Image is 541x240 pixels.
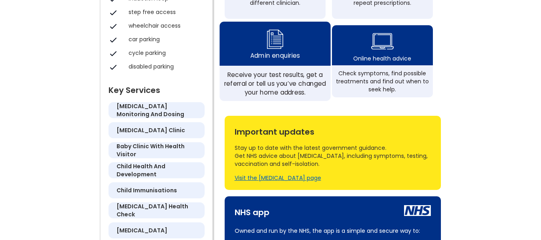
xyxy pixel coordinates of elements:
a: Visit the [MEDICAL_DATA] page [235,174,321,182]
div: Receive your test results, get a referral or tell us you’ve changed your home address. [224,70,326,97]
h5: child immunisations [117,186,177,194]
img: nhs icon white [404,205,431,216]
p: Owned and run by the NHS, the app is a simple and secure way to: [235,226,431,236]
div: disabled parking [129,63,201,71]
h5: [MEDICAL_DATA] [117,226,167,234]
div: Check symptoms, find possible treatments and find out when to seek help. [336,69,429,93]
img: health advice icon [371,28,394,54]
a: admin enquiry iconAdmin enquiriesReceive your test results, get a referral or tell us you’ve chan... [219,22,330,101]
div: Important updates [235,124,431,136]
img: admin enquiry icon [265,27,284,51]
div: wheelchair access [129,22,201,30]
div: Online health advice [353,54,411,63]
h5: [MEDICAL_DATA] monitoring and dosing [117,102,197,118]
div: NHS app [235,204,269,216]
h5: [MEDICAL_DATA] clinic [117,126,185,134]
h5: [MEDICAL_DATA] health check [117,202,197,218]
h5: baby clinic with health visitor [117,142,197,158]
a: health advice iconOnline health adviceCheck symptoms, find possible treatments and find out when ... [332,25,433,97]
h5: child health and development [117,162,197,178]
div: Stay up to date with the latest government guidance. Get NHS advice about [MEDICAL_DATA], includi... [235,144,431,168]
div: Admin enquiries [250,51,300,60]
div: cycle parking [129,49,201,57]
div: Key Services [109,82,205,94]
div: step free access [129,8,201,16]
div: car parking [129,35,201,43]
